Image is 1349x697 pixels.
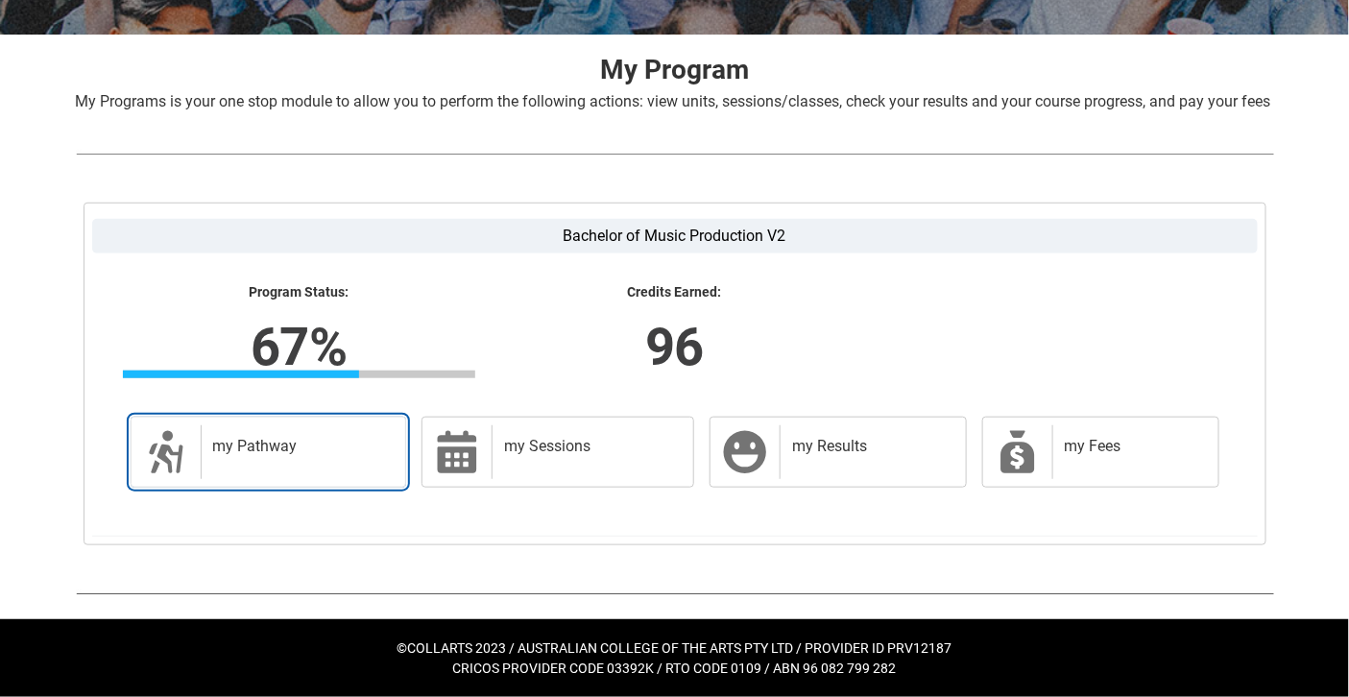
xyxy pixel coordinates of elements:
[123,284,475,301] lightning-formatted-text: Program Status:
[1065,437,1199,456] h2: my Fees
[982,417,1219,488] a: my Fees
[710,417,966,488] a: my Results
[213,437,387,456] h2: my Pathway
[995,429,1041,475] span: My Payments
[92,219,1258,253] label: Bachelor of Music Production V2
[792,437,946,456] h2: my Results
[600,54,749,85] strong: My Program
[76,584,1274,604] img: REDU_GREY_LINE
[76,92,1271,110] span: My Programs is your one stop module to allow you to perform the following actions: view units, se...
[374,308,974,387] lightning-formatted-number: 96
[498,284,851,301] lightning-formatted-text: Credits Earned:
[504,437,674,456] h2: my Sessions
[143,429,189,475] span: Description of icon when needed
[123,371,475,378] div: Progress Bar
[131,417,407,488] a: my Pathway
[422,417,694,488] a: my Sessions
[76,144,1274,164] img: REDU_GREY_LINE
